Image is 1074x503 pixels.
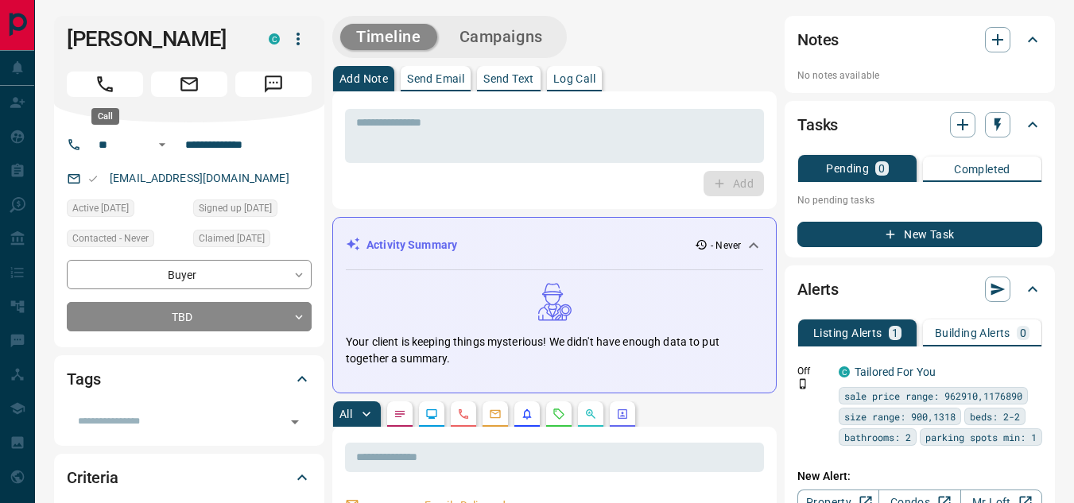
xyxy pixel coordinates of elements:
[193,230,312,252] div: Thu Apr 04 2024
[797,364,829,378] p: Off
[284,411,306,433] button: Open
[797,106,1042,144] div: Tasks
[521,408,533,420] svg: Listing Alerts
[878,163,885,174] p: 0
[346,230,763,260] div: Activity Summary- Never
[925,429,1037,445] span: parking spots min: 1
[892,327,898,339] p: 1
[855,366,936,378] a: Tailored For You
[67,199,185,222] div: Sat Apr 13 2024
[67,72,143,97] span: Call
[425,408,438,420] svg: Lead Browsing Activity
[797,277,839,302] h2: Alerts
[797,112,838,137] h2: Tasks
[839,366,850,377] div: condos.ca
[483,73,534,84] p: Send Text
[235,72,312,97] span: Message
[797,378,808,389] svg: Push Notification Only
[193,199,312,222] div: Fri May 21 2021
[67,302,312,331] div: TBD
[346,334,763,367] p: Your client is keeping things mysterious! We didn't have enough data to put together a summary.
[153,135,172,154] button: Open
[394,408,406,420] svg: Notes
[844,388,1022,404] span: sale price range: 962910,1176890
[339,73,388,84] p: Add Note
[553,408,565,420] svg: Requests
[366,237,457,253] p: Activity Summary
[844,408,956,424] span: size range: 900,1318
[813,327,882,339] p: Listing Alerts
[489,408,502,420] svg: Emails
[91,108,119,125] div: Call
[87,173,99,184] svg: Email Valid
[72,200,129,216] span: Active [DATE]
[339,408,352,420] p: All
[199,200,272,216] span: Signed up [DATE]
[67,26,245,52] h1: [PERSON_NAME]
[151,72,227,97] span: Email
[797,188,1042,212] p: No pending tasks
[67,465,118,490] h2: Criteria
[444,24,559,50] button: Campaigns
[67,360,312,398] div: Tags
[67,260,312,289] div: Buyer
[1020,327,1026,339] p: 0
[797,21,1042,59] div: Notes
[584,408,597,420] svg: Opportunities
[711,238,741,253] p: - Never
[269,33,280,44] div: condos.ca
[797,222,1042,247] button: New Task
[844,429,911,445] span: bathrooms: 2
[954,164,1010,175] p: Completed
[67,459,312,497] div: Criteria
[72,230,149,246] span: Contacted - Never
[826,163,869,174] p: Pending
[797,27,839,52] h2: Notes
[67,366,100,392] h2: Tags
[110,172,289,184] a: [EMAIL_ADDRESS][DOMAIN_NAME]
[970,408,1020,424] span: beds: 2-2
[935,327,1010,339] p: Building Alerts
[553,73,595,84] p: Log Call
[797,270,1042,308] div: Alerts
[616,408,629,420] svg: Agent Actions
[340,24,437,50] button: Timeline
[407,73,464,84] p: Send Email
[797,468,1042,485] p: New Alert:
[797,68,1042,83] p: No notes available
[199,230,265,246] span: Claimed [DATE]
[457,408,470,420] svg: Calls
